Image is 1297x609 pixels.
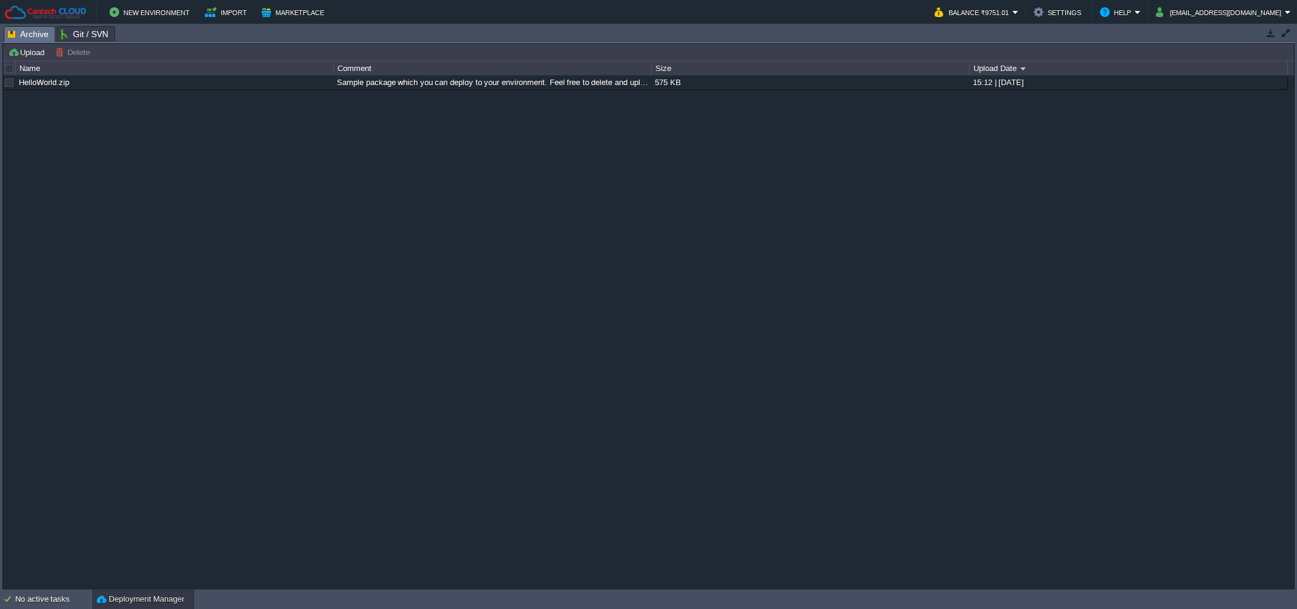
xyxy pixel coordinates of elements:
[652,61,969,75] div: Size
[8,27,49,42] span: Archive
[109,5,193,19] button: New Environment
[935,5,1012,19] button: Balance ₹9751.01
[970,75,1287,89] div: 15:12 | [DATE]
[16,61,333,75] div: Name
[205,5,251,19] button: Import
[97,593,184,605] button: Deployment Manager
[55,47,94,58] button: Delete
[1100,5,1135,19] button: Help
[19,78,69,87] a: HelloWorld.zip
[652,75,969,89] div: 575 KB
[1034,5,1085,19] button: Settings
[4,5,87,20] img: Cantech Cloud
[334,61,651,75] div: Comment
[261,5,328,19] button: Marketplace
[15,590,91,609] div: No active tasks
[970,61,1287,75] div: Upload Date
[1156,5,1285,19] button: [EMAIL_ADDRESS][DOMAIN_NAME]
[61,27,108,41] span: Git / SVN
[334,75,651,89] div: Sample package which you can deploy to your environment. Feel free to delete and upload a package...
[8,47,48,58] button: Upload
